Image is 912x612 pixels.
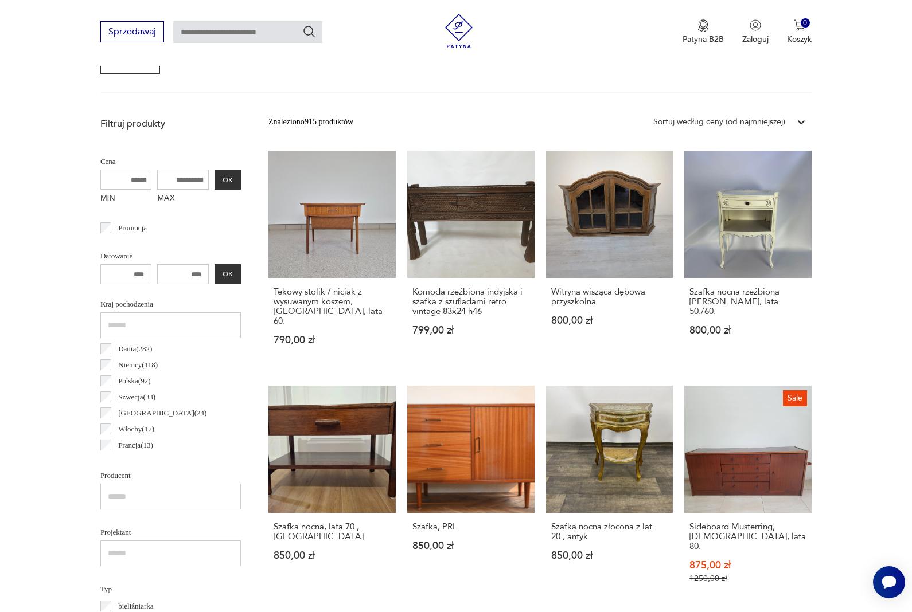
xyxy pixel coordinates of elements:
iframe: Smartsupp widget button [873,566,905,598]
p: Cena [100,155,241,168]
h3: Komoda rzeźbiona indyjska i szafka z szufladami retro vintage 83x24 h46 [412,287,529,316]
p: 875,00 zł [689,560,806,570]
a: Szafka, PRLSzafka, PRL850,00 zł [407,386,535,606]
h3: Sideboard Musterring, [DEMOGRAPHIC_DATA], lata 80. [689,522,806,551]
h3: Tekowy stolik / niciak z wysuwanym koszem, [GEOGRAPHIC_DATA], lata 60. [274,287,391,326]
h3: Szafka, PRL [412,522,529,532]
p: Dania ( 282 ) [118,343,152,355]
p: 800,00 zł [689,325,806,335]
p: Patyna B2B [683,34,724,45]
p: 799,00 zł [412,325,529,335]
p: Polska ( 92 ) [118,375,150,387]
a: Witryna wisząca dębowa przyszkolnaWitryna wisząca dębowa przyszkolna800,00 zł [546,151,673,367]
a: SaleSideboard Musterring, Niemcy, lata 80.Sideboard Musterring, [DEMOGRAPHIC_DATA], lata 80.875,0... [684,386,812,606]
img: Ikona koszyka [794,19,805,31]
a: Szafka nocna złocona z lat 20., antykSzafka nocna złocona z lat 20., antyk850,00 zł [546,386,673,606]
p: 850,00 zł [551,551,668,560]
button: Szukaj [302,25,316,38]
p: 850,00 zł [274,551,391,560]
img: Ikona medalu [697,19,709,32]
p: 1250,00 zł [689,574,806,583]
p: Promocja [118,222,147,234]
img: Patyna - sklep z meblami i dekoracjami vintage [442,14,476,48]
p: [GEOGRAPHIC_DATA] ( 24 ) [118,407,206,419]
p: Producent [100,469,241,482]
div: Sortuj według ceny (od najmniejszej) [653,116,785,128]
p: Francja ( 13 ) [118,439,153,452]
p: Koszyk [787,34,812,45]
p: Typ [100,583,241,595]
h3: Witryna wisząca dębowa przyszkolna [551,287,668,307]
button: Patyna B2B [683,19,724,45]
p: 790,00 zł [274,335,391,345]
label: MIN [100,190,152,208]
button: Sprzedawaj [100,21,164,42]
p: Filtruj produkty [100,117,241,130]
a: Szafka nocna, lata 70., WłochySzafka nocna, lata 70., [GEOGRAPHIC_DATA]850,00 zł [268,386,396,606]
p: Kraj pochodzenia [100,298,241,311]
p: Projektant [100,526,241,539]
button: OK [215,264,241,284]
p: Niemcy ( 118 ) [118,359,158,371]
a: Komoda rzeźbiona indyjska i szafka z szufladami retro vintage 83x24 h46Komoda rzeźbiona indyjska ... [407,151,535,367]
p: Włochy ( 17 ) [118,423,154,436]
h3: Szafka nocna złocona z lat 20., antyk [551,522,668,542]
button: 0Koszyk [787,19,812,45]
h3: Szafka nocna, lata 70., [GEOGRAPHIC_DATA] [274,522,391,542]
a: Tekowy stolik / niciak z wysuwanym koszem, Norwegia, lata 60.Tekowy stolik / niciak z wysuwanym k... [268,151,396,367]
p: Zaloguj [742,34,769,45]
p: 850,00 zł [412,541,529,551]
div: 0 [801,18,810,28]
button: OK [215,170,241,190]
button: Zaloguj [742,19,769,45]
a: Sprzedawaj [100,29,164,37]
a: Ikona medaluPatyna B2B [683,19,724,45]
p: 800,00 zł [551,316,668,325]
a: Szafka nocna rzeźbiona Ludwikowska, lata 50./60.Szafka nocna rzeźbiona [PERSON_NAME], lata 50./60... [684,151,812,367]
p: Datowanie [100,250,241,262]
h3: Szafka nocna rzeźbiona [PERSON_NAME], lata 50./60. [689,287,806,316]
p: Szwecja ( 33 ) [118,391,155,403]
p: Norwegia ( 12 ) [118,455,160,468]
label: MAX [157,190,209,208]
img: Ikonka użytkownika [750,19,761,31]
div: Znaleziono 915 produktów [268,116,353,128]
